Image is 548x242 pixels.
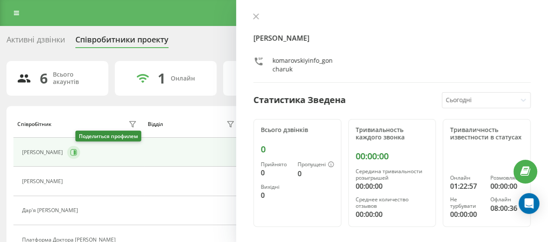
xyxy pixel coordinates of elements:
[253,94,346,106] font: Статистика Зведена
[261,168,265,177] font: 0
[490,203,517,213] font: 08:00:36
[75,34,169,45] font: Співробитники проекту
[356,168,422,181] font: Середина тривиальности розыгрышей
[450,126,522,141] font: Триваличность известности в статусах
[450,174,470,181] font: Онлайн
[22,207,78,214] font: Дар'я [PERSON_NAME]
[53,70,79,86] font: Всього акаунтів
[356,196,409,209] font: Среднее количество отзывов
[261,126,308,134] font: Всього дзвінків
[148,120,163,128] font: Відділ
[490,181,517,191] font: 00:00:00
[261,143,266,155] font: 0
[490,196,511,203] font: Офлайн
[356,210,383,219] font: 00:00:00
[298,169,302,178] font: 0
[158,69,165,87] font: 1
[261,161,287,168] font: Прийнято
[272,56,333,73] font: komarovskiyinfo_goncharuk
[253,33,309,43] font: [PERSON_NAME]
[519,193,539,214] div: Открытый Интерком Мессенджер
[171,74,195,82] font: Онлайн
[356,150,389,162] font: 00:00:00
[450,196,476,209] font: Не турбувати
[6,34,65,45] font: Активні дзвінки
[79,132,138,140] font: Поделиться профилем
[490,174,518,181] font: Розмовляє
[450,210,477,219] font: 00:00:00
[261,183,279,190] font: Вихідні
[17,120,52,128] font: Співробітник
[356,181,383,191] font: 00:00:00
[298,161,326,168] font: Пропущені
[356,126,405,141] font: Тривиальность каждого звонка
[40,69,48,87] font: 6
[450,181,477,191] font: 01:22:57
[22,148,63,156] font: [PERSON_NAME]
[22,177,63,185] font: [PERSON_NAME]
[261,190,265,200] font: 0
